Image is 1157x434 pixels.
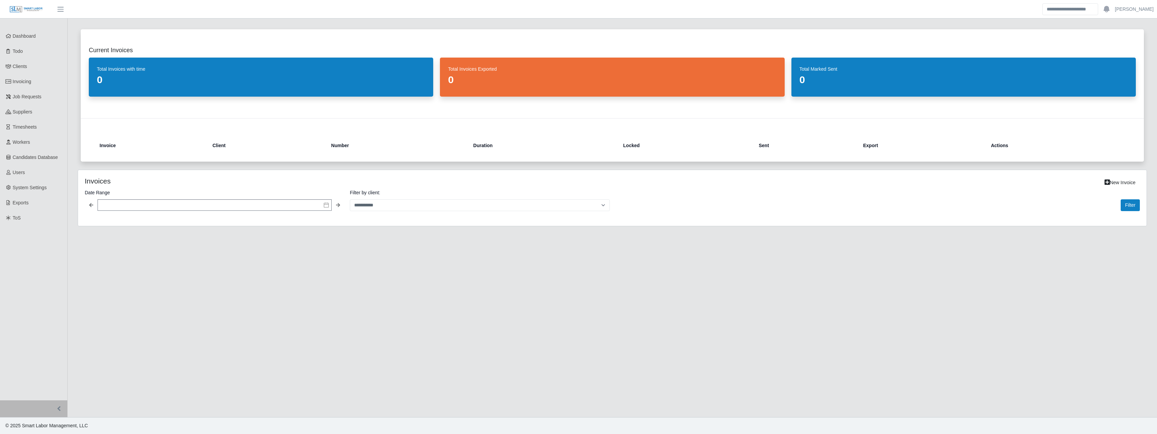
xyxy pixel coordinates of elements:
[13,94,42,99] span: Job Requests
[799,74,1128,86] dd: 0
[85,177,519,185] h4: Invoices
[13,124,37,130] span: Timesheets
[448,66,776,72] dt: Total Invoices Exported
[326,137,468,154] th: Number
[13,79,31,84] span: Invoicing
[1115,6,1154,13] a: [PERSON_NAME]
[13,200,29,205] span: Exports
[985,137,1125,154] th: Actions
[448,74,776,86] dd: 0
[1100,177,1140,189] a: New Invoice
[13,155,58,160] span: Candidates Database
[89,45,1136,55] h2: Current Invoices
[13,33,36,39] span: Dashboard
[13,48,23,54] span: Todo
[1121,199,1140,211] button: Filter
[858,137,985,154] th: Export
[350,189,609,197] label: Filter by client:
[13,64,27,69] span: Clients
[85,189,344,197] label: Date Range
[13,215,21,221] span: ToS
[1042,3,1098,15] input: Search
[9,6,43,13] img: SLM Logo
[97,66,425,72] dt: Total Invoices with time
[13,185,47,190] span: System Settings
[207,137,326,154] th: Client
[618,137,753,154] th: Locked
[13,170,25,175] span: Users
[97,74,425,86] dd: 0
[468,137,618,154] th: Duration
[799,66,1128,72] dt: Total Marked Sent
[5,423,88,428] span: © 2025 Smart Labor Management, LLC
[753,137,858,154] th: Sent
[13,139,30,145] span: Workers
[13,109,32,114] span: Suppliers
[100,137,207,154] th: Invoice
